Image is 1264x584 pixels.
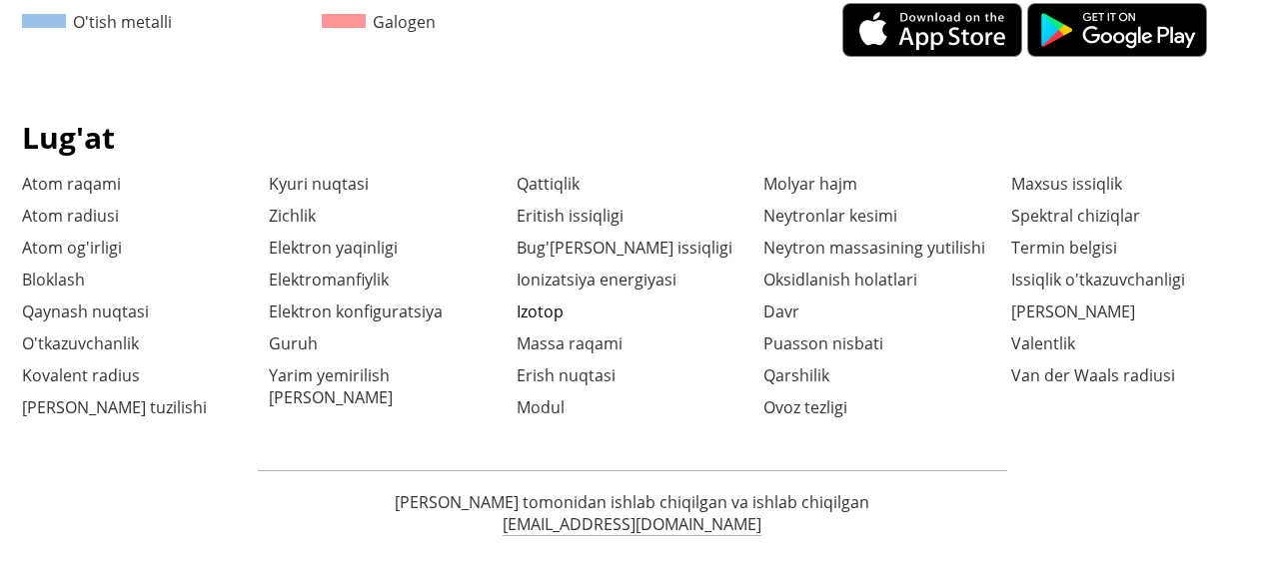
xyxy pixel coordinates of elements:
[1011,205,1140,227] a: Spektral chiziqlar
[763,364,829,386] a: Qarshilik
[517,364,616,386] a: Erish nuqtasi
[269,364,393,408] a: Yarim yemirilish [PERSON_NAME]
[1011,173,1122,195] a: Maxsus issiqlik
[22,364,140,386] a: Kovalent radius
[517,396,565,418] a: Modul
[503,513,761,536] a: [EMAIL_ADDRESS][DOMAIN_NAME]
[73,11,172,33] font: O'tish metalli
[22,332,139,354] a: O'tkazuvchanlik
[395,491,869,513] font: [PERSON_NAME] tomonidan ishlab chiqilgan va ishlab chiqilgan
[763,205,897,227] a: Neytronlar kesimi
[22,205,119,227] a: Atom radiusi
[763,396,847,418] a: Ovoz tezligi
[763,269,917,291] a: Oksidlanish holatlari
[22,117,115,158] font: Lug'at
[503,513,761,535] font: [EMAIL_ADDRESS][DOMAIN_NAME]
[269,237,398,259] a: Elektron yaqinligi
[517,269,676,291] a: Ionizatsiya energiyasi
[517,300,564,322] a: Izotop
[22,396,207,418] a: [PERSON_NAME] tuzilishi
[269,173,369,195] a: Kyuri nuqtasi
[269,332,318,354] a: Guruh
[373,11,436,33] font: Galogen
[1011,364,1175,386] a: Van der Waals radiusi
[1011,269,1185,291] a: Issiqlik o'tkazuvchanligi
[763,173,857,195] a: Molyar hajm
[22,300,149,322] a: Qaynash nuqtasi
[1011,332,1075,354] a: Valentlik
[1011,300,1135,322] a: [PERSON_NAME]
[517,332,623,354] a: Massa raqami
[763,237,985,259] a: Neytron massasining yutilishi
[517,205,624,227] a: Eritish issiqligi
[22,173,121,195] a: Atom raqami
[269,205,316,227] a: Zichlik
[22,237,122,259] a: Atom og'irligi
[763,300,799,322] a: Davr
[763,332,883,354] a: Puasson nisbati
[517,173,580,195] a: Qattiqlik
[517,237,732,259] a: Bug'[PERSON_NAME] issiqligi
[269,300,443,322] a: Elektron konfiguratsiya
[1011,237,1117,259] a: Termin belgisi
[22,11,172,33] a: O'tish metalli
[22,269,85,291] a: Bloklash
[322,11,436,33] a: Galogen
[269,269,389,291] a: Elektromanfiylik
